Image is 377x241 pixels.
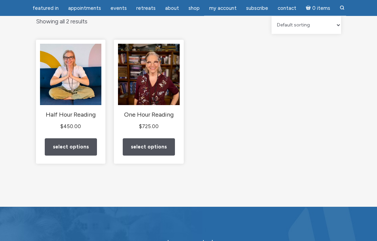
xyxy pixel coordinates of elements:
[106,2,131,15] a: Events
[306,5,312,11] i: Cart
[33,5,59,11] span: featured in
[36,17,87,27] p: Showing all 2 results
[60,124,81,130] bdi: 450.00
[205,2,241,15] a: My Account
[209,5,237,11] span: My Account
[64,2,105,15] a: Appointments
[60,124,63,130] span: $
[40,44,101,131] a: Half Hour Reading $450.00
[28,2,63,15] a: featured in
[118,44,179,131] a: One Hour Reading $725.00
[40,44,101,105] img: Half Hour Reading
[272,17,341,34] select: Shop order
[278,5,296,11] span: Contact
[118,44,179,105] img: One Hour Reading
[184,2,204,15] a: Shop
[45,139,97,156] a: Add to cart: “Half Hour Reading”
[40,111,101,119] h2: Half Hour Reading
[118,111,179,119] h2: One Hour Reading
[139,124,142,130] span: $
[242,2,272,15] a: Subscribe
[165,5,179,11] span: About
[111,5,127,11] span: Events
[188,5,200,11] span: Shop
[139,124,159,130] bdi: 725.00
[136,5,156,11] span: Retreats
[161,2,183,15] a: About
[68,5,101,11] span: Appointments
[246,5,268,11] span: Subscribe
[123,139,175,156] a: Add to cart: “One Hour Reading”
[274,2,300,15] a: Contact
[302,1,334,15] a: Cart0 items
[312,6,330,11] span: 0 items
[132,2,160,15] a: Retreats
